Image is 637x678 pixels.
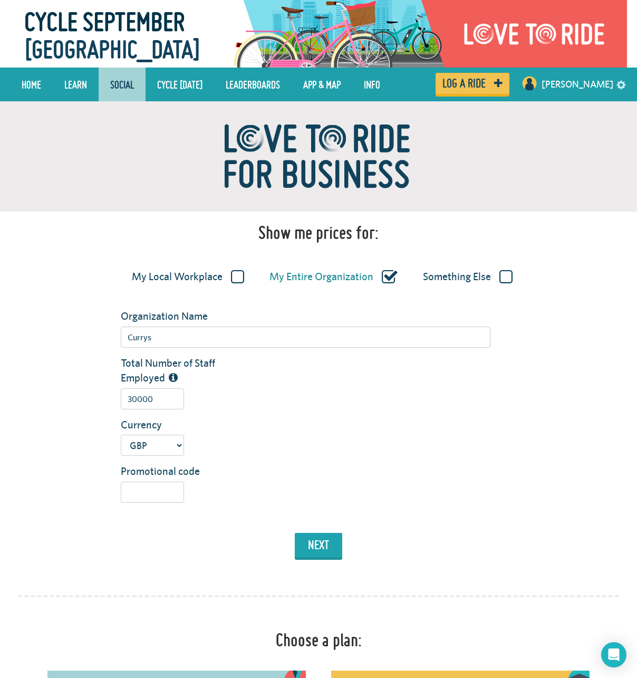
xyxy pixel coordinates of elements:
h1: Show me prices for: [258,222,379,243]
label: Currency [113,417,242,433]
a: Cycle [DATE] [149,71,210,98]
span: [GEOGRAPHIC_DATA] [25,30,200,69]
div: Open Intercom Messenger [601,642,626,667]
a: settings drop down toggle [616,79,626,89]
a: Log a ride [436,73,509,94]
span: Log a ride [442,79,486,88]
label: Promotional code [113,464,242,479]
a: App & Map [295,71,349,98]
label: My Entire Organization [269,270,398,284]
button: next [295,533,342,557]
label: Something Else [423,270,513,284]
a: Home [14,71,49,98]
a: Leaderboards [218,71,288,98]
label: My Local Workplace [132,270,244,284]
img: User profile image [521,75,538,92]
h1: Choose a plan: [276,629,362,651]
img: ltr_for_biz-e6001c5fe4d5a622ce57f6846a52a92b55b8f49da94d543b329e0189dcabf444.png [187,101,450,212]
a: LEARN [56,71,95,98]
a: [PERSON_NAME] [542,72,613,97]
a: Info [356,71,388,98]
label: Organization Name [113,309,242,324]
a: Social [102,71,142,98]
label: Total Number of Staff Employed [113,356,242,386]
i: The total number of people employed by this organization/workplace, including part time staff. [169,373,178,383]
